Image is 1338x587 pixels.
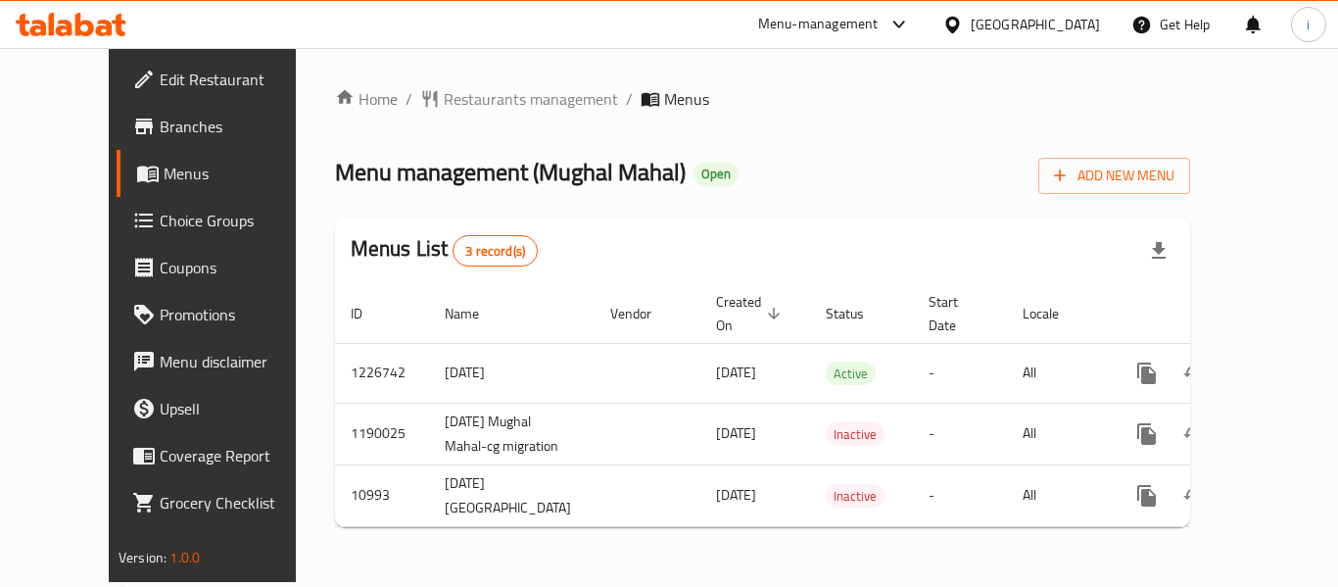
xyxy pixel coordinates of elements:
span: Coverage Report [160,444,316,467]
td: 1190025 [335,403,429,465]
td: [DATE] [GEOGRAPHIC_DATA] [429,465,595,526]
span: 1.0.0 [169,545,200,570]
button: Change Status [1171,350,1218,397]
td: [DATE] Mughal Mahal-cg migration [429,403,595,465]
span: [DATE] [716,420,756,446]
div: Open [693,163,739,186]
a: Coverage Report [117,432,332,479]
span: Inactive [826,423,884,446]
a: Branches [117,103,332,150]
button: Change Status [1171,472,1218,519]
li: / [406,87,412,111]
span: Add New Menu [1054,164,1174,188]
td: All [1007,403,1108,465]
a: Menus [117,150,332,197]
div: [GEOGRAPHIC_DATA] [971,14,1100,35]
span: Version: [119,545,167,570]
table: enhanced table [335,284,1327,527]
td: All [1007,343,1108,403]
a: Restaurants management [420,87,618,111]
a: Choice Groups [117,197,332,244]
span: Status [826,302,889,325]
button: Add New Menu [1038,158,1190,194]
button: more [1123,472,1171,519]
span: Name [445,302,504,325]
a: Menu disclaimer [117,338,332,385]
button: more [1123,411,1171,458]
button: more [1123,350,1171,397]
span: Open [693,166,739,182]
div: Active [826,362,876,385]
span: Active [826,363,876,385]
span: Created On [716,290,787,337]
td: 10993 [335,465,429,526]
span: [DATE] [716,482,756,508]
span: Grocery Checklist [160,491,316,514]
div: Menu-management [758,13,879,36]
span: Vendor [610,302,677,325]
td: [DATE] [429,343,595,403]
td: - [913,465,1007,526]
span: Edit Restaurant [160,68,316,91]
span: Restaurants management [444,87,618,111]
span: Inactive [826,485,884,508]
span: ID [351,302,388,325]
nav: breadcrumb [335,87,1190,111]
td: - [913,343,1007,403]
span: Branches [160,115,316,138]
span: Menu management ( Mughal Mahal ) [335,150,686,194]
td: 1226742 [335,343,429,403]
span: [DATE] [716,360,756,385]
span: Upsell [160,397,316,420]
button: Change Status [1171,411,1218,458]
span: Menus [164,162,316,185]
div: Total records count [453,235,538,267]
span: Locale [1023,302,1084,325]
span: Menu disclaimer [160,350,316,373]
li: / [626,87,633,111]
span: Coupons [160,256,316,279]
a: Home [335,87,398,111]
span: Choice Groups [160,209,316,232]
div: Export file [1135,227,1182,274]
span: i [1307,14,1310,35]
a: Coupons [117,244,332,291]
span: Menus [664,87,709,111]
a: Promotions [117,291,332,338]
a: Upsell [117,385,332,432]
h2: Menus List [351,234,538,267]
a: Edit Restaurant [117,56,332,103]
span: Promotions [160,303,316,326]
th: Actions [1108,284,1327,344]
div: Inactive [826,484,884,508]
td: - [913,403,1007,465]
div: Inactive [826,422,884,446]
span: 3 record(s) [454,242,537,261]
td: All [1007,465,1108,526]
span: Start Date [929,290,983,337]
a: Grocery Checklist [117,479,332,526]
